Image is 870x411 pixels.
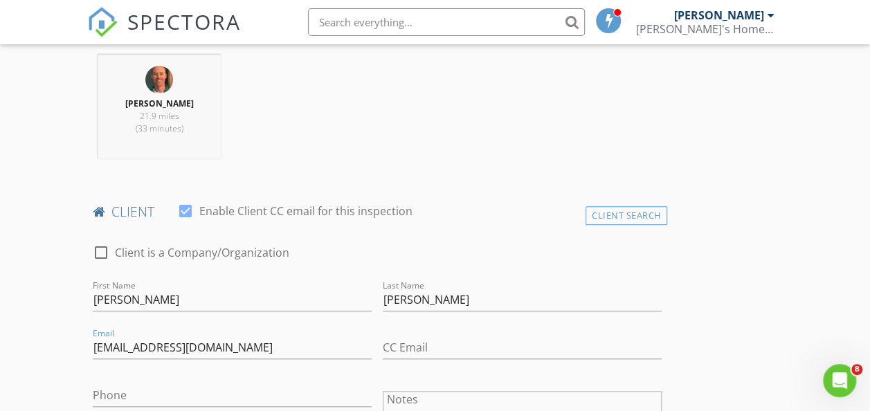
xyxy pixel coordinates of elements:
[199,204,413,218] label: Enable Client CC email for this inspection
[308,8,585,36] input: Search everything...
[140,110,179,122] span: 21.9 miles
[125,98,194,109] strong: [PERSON_NAME]
[115,246,289,259] label: Client is a Company/Organization
[851,364,862,375] span: 8
[136,122,183,134] span: (33 minutes)
[586,206,667,225] div: Client Search
[635,22,774,36] div: Zach's Home Inspections
[93,203,662,221] h4: client
[673,8,763,22] div: [PERSON_NAME]
[823,364,856,397] iframe: Intercom live chat
[127,7,241,36] span: SPECTORA
[87,7,118,37] img: The Best Home Inspection Software - Spectora
[145,66,173,93] img: mshslofficial_zach_gustafson_blaine.jpg
[87,19,241,48] a: SPECTORA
